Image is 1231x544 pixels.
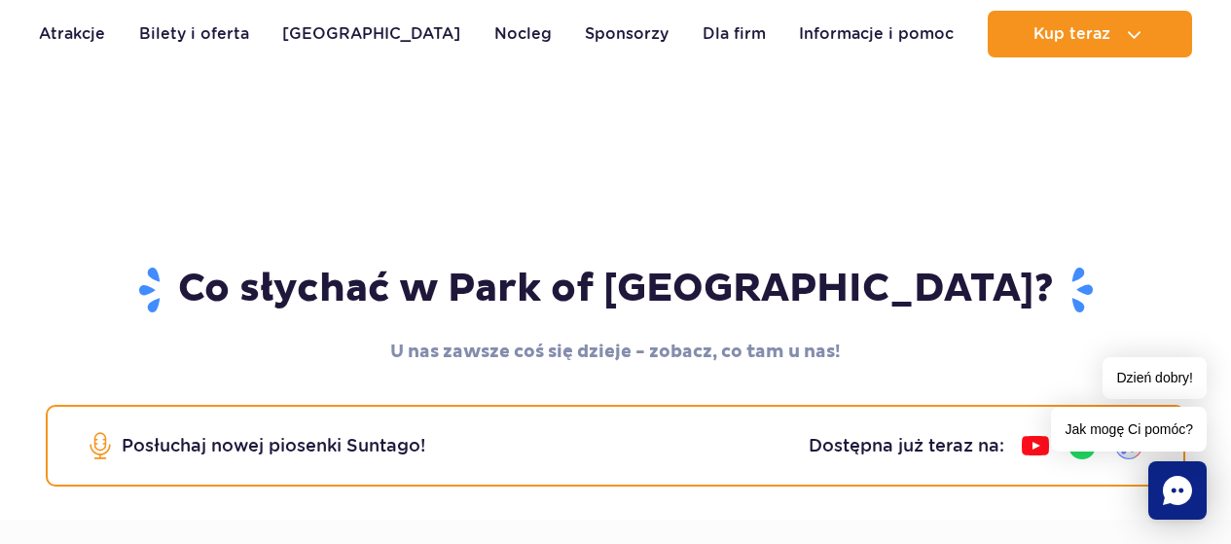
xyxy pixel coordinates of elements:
[1033,25,1110,43] span: Kup teraz
[122,432,425,459] p: Posłuchaj nowej piosenki Suntago!
[1051,407,1207,452] span: Jak mogę Ci pomóc?
[585,11,669,57] a: Sponsorzy
[988,11,1192,57] button: Kup teraz
[799,11,954,57] a: Informacje i pomoc
[282,11,460,57] a: [GEOGRAPHIC_DATA]
[39,11,105,57] a: Atrakcje
[494,11,552,57] a: Nocleg
[1020,430,1051,461] img: YouTube
[703,11,766,57] a: Dla firm
[809,432,1004,459] p: Dostępna już teraz na:
[139,11,249,57] a: Bilety i oferta
[1148,461,1207,520] div: Chat
[46,339,1185,366] p: U nas zawsze coś się dzieje - zobacz, co tam u nas!
[1103,357,1207,399] span: Dzień dobry!
[46,265,1185,315] h1: Co słychać w Park of [GEOGRAPHIC_DATA]?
